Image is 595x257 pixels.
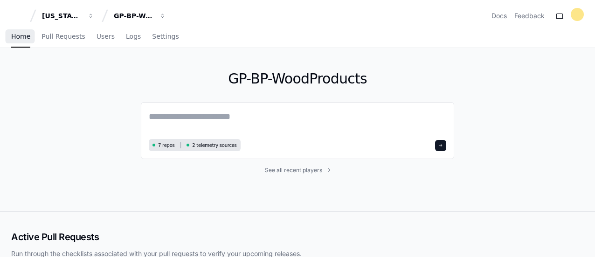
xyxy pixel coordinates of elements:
[152,34,179,39] span: Settings
[514,11,545,21] button: Feedback
[42,26,85,48] a: Pull Requests
[114,11,154,21] div: GP-BP-WoodProducts
[11,230,584,243] h2: Active Pull Requests
[141,167,454,174] a: See all recent players
[110,7,170,24] button: GP-BP-WoodProducts
[97,34,115,39] span: Users
[11,34,30,39] span: Home
[192,142,236,149] span: 2 telemetry sources
[11,26,30,48] a: Home
[38,7,98,24] button: [US_STATE] Pacific
[491,11,507,21] a: Docs
[126,34,141,39] span: Logs
[152,26,179,48] a: Settings
[141,70,454,87] h1: GP-BP-WoodProducts
[97,26,115,48] a: Users
[42,34,85,39] span: Pull Requests
[158,142,175,149] span: 7 repos
[265,167,322,174] span: See all recent players
[42,11,82,21] div: [US_STATE] Pacific
[126,26,141,48] a: Logs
